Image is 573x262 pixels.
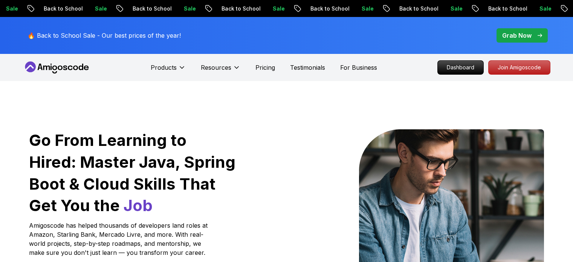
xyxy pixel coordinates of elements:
a: For Business [340,63,377,72]
p: Grab Now [502,31,532,40]
p: Back to School [127,5,178,12]
p: Amigoscode has helped thousands of developers land roles at Amazon, Starling Bank, Mercado Livre,... [29,221,210,257]
a: Pricing [255,63,275,72]
p: 🔥 Back to School Sale - Our best prices of the year! [28,31,181,40]
p: Back to School [304,5,356,12]
p: Resources [201,63,231,72]
span: Job [124,196,153,215]
p: Dashboard [438,61,483,74]
a: Join Amigoscode [488,60,550,75]
p: Products [151,63,177,72]
p: Sale [267,5,291,12]
a: Dashboard [437,60,484,75]
h1: Go From Learning to Hired: Master Java, Spring Boot & Cloud Skills That Get You the [29,129,237,216]
button: Products [151,63,186,78]
p: Back to School [38,5,89,12]
p: Sale [89,5,113,12]
p: Sale [178,5,202,12]
p: Sale [533,5,558,12]
p: Sale [445,5,469,12]
p: Sale [356,5,380,12]
p: Back to School [482,5,533,12]
a: Testimonials [290,63,325,72]
p: Back to School [393,5,445,12]
p: Back to School [215,5,267,12]
button: Resources [201,63,240,78]
p: Join Amigoscode [489,61,550,74]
